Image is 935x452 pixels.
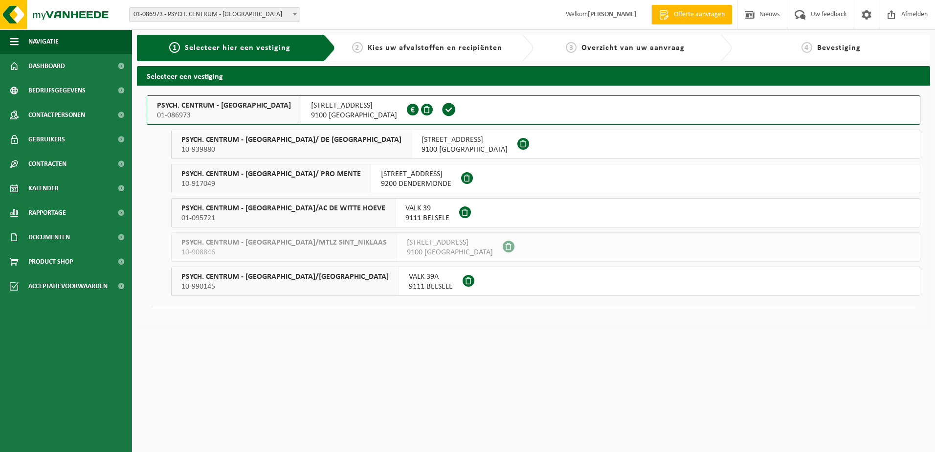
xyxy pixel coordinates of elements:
[368,44,502,52] span: Kies uw afvalstoffen en recipiënten
[130,8,300,22] span: 01-086973 - PSYCH. CENTRUM - ST HIERONYMUS - SINT-NIKLAAS
[581,44,685,52] span: Overzicht van uw aanvraag
[137,66,930,85] h2: Selecteer een vestiging
[28,29,59,54] span: Navigatie
[171,164,920,193] button: PSYCH. CENTRUM - [GEOGRAPHIC_DATA]/ PRO MENTE 10-917049 [STREET_ADDRESS]9200 DENDERMONDE
[422,135,508,145] span: [STREET_ADDRESS]
[381,169,451,179] span: [STREET_ADDRESS]
[405,213,449,223] span: 9111 BELSELE
[181,248,387,257] span: 10-908846
[422,145,508,155] span: 9100 [GEOGRAPHIC_DATA]
[185,44,290,52] span: Selecteer hier een vestiging
[28,274,108,298] span: Acceptatievoorwaarden
[311,111,397,120] span: 9100 [GEOGRAPHIC_DATA]
[181,145,401,155] span: 10-939880
[28,152,67,176] span: Contracten
[181,282,389,292] span: 10-990145
[566,42,577,53] span: 3
[171,198,920,227] button: PSYCH. CENTRUM - [GEOGRAPHIC_DATA]/AC DE WITTE HOEVE 01-095721 VALK 399111 BELSELE
[129,7,300,22] span: 01-086973 - PSYCH. CENTRUM - ST HIERONYMUS - SINT-NIKLAAS
[28,78,86,103] span: Bedrijfsgegevens
[147,95,920,125] button: PSYCH. CENTRUM - [GEOGRAPHIC_DATA] 01-086973 [STREET_ADDRESS]9100 [GEOGRAPHIC_DATA]
[181,213,385,223] span: 01-095721
[28,103,85,127] span: Contactpersonen
[181,238,387,248] span: PSYCH. CENTRUM - [GEOGRAPHIC_DATA]/MTLZ SINT_NIKLAAS
[671,10,727,20] span: Offerte aanvragen
[28,176,59,201] span: Kalender
[28,201,66,225] span: Rapportage
[181,179,361,189] span: 10-917049
[817,44,861,52] span: Bevestiging
[651,5,732,24] a: Offerte aanvragen
[409,282,453,292] span: 9111 BELSELE
[181,169,361,179] span: PSYCH. CENTRUM - [GEOGRAPHIC_DATA]/ PRO MENTE
[28,127,65,152] span: Gebruikers
[405,203,449,213] span: VALK 39
[181,203,385,213] span: PSYCH. CENTRUM - [GEOGRAPHIC_DATA]/AC DE WITTE HOEVE
[352,42,363,53] span: 2
[407,248,493,257] span: 9100 [GEOGRAPHIC_DATA]
[409,272,453,282] span: VALK 39A
[381,179,451,189] span: 9200 DENDERMONDE
[28,249,73,274] span: Product Shop
[28,54,65,78] span: Dashboard
[311,101,397,111] span: [STREET_ADDRESS]
[181,135,401,145] span: PSYCH. CENTRUM - [GEOGRAPHIC_DATA]/ DE [GEOGRAPHIC_DATA]
[157,111,291,120] span: 01-086973
[171,130,920,159] button: PSYCH. CENTRUM - [GEOGRAPHIC_DATA]/ DE [GEOGRAPHIC_DATA] 10-939880 [STREET_ADDRESS]9100 [GEOGRAPH...
[181,272,389,282] span: PSYCH. CENTRUM - [GEOGRAPHIC_DATA]/[GEOGRAPHIC_DATA]
[801,42,812,53] span: 4
[157,101,291,111] span: PSYCH. CENTRUM - [GEOGRAPHIC_DATA]
[407,238,493,248] span: [STREET_ADDRESS]
[28,225,70,249] span: Documenten
[171,267,920,296] button: PSYCH. CENTRUM - [GEOGRAPHIC_DATA]/[GEOGRAPHIC_DATA] 10-990145 VALK 39A9111 BELSELE
[169,42,180,53] span: 1
[588,11,637,18] strong: [PERSON_NAME]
